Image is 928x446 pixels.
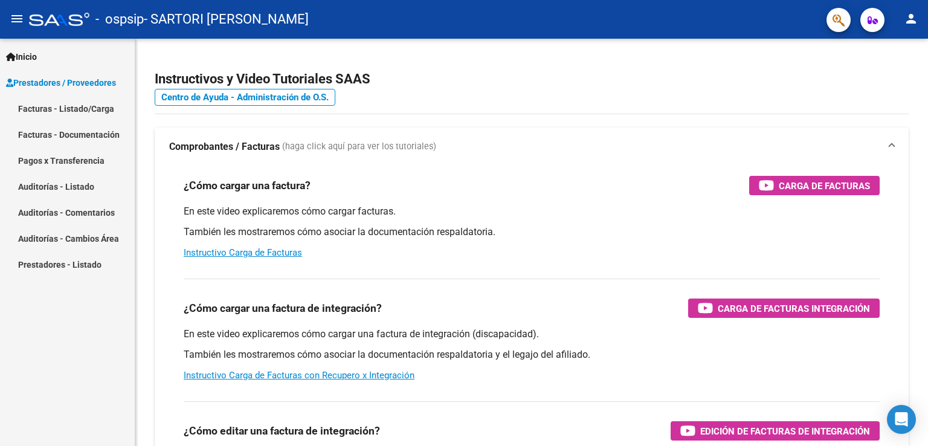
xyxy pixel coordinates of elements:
[184,300,382,317] h3: ¿Cómo cargar una factura de integración?
[904,11,918,26] mat-icon: person
[688,299,880,318] button: Carga de Facturas Integración
[671,421,880,441] button: Edición de Facturas de integración
[700,424,870,439] span: Edición de Facturas de integración
[184,370,414,381] a: Instructivo Carga de Facturas con Recupero x Integración
[184,247,302,258] a: Instructivo Carga de Facturas
[6,50,37,63] span: Inicio
[282,140,436,154] span: (haga click aquí para ver los tutoriales)
[184,328,880,341] p: En este video explicaremos cómo cargar una factura de integración (discapacidad).
[184,205,880,218] p: En este video explicaremos cómo cargar facturas.
[6,76,116,89] span: Prestadores / Proveedores
[749,176,880,195] button: Carga de Facturas
[169,140,280,154] strong: Comprobantes / Facturas
[718,301,870,316] span: Carga de Facturas Integración
[155,128,909,166] mat-expansion-panel-header: Comprobantes / Facturas (haga click aquí para ver los tutoriales)
[95,6,144,33] span: - ospsip
[184,422,380,439] h3: ¿Cómo editar una factura de integración?
[10,11,24,26] mat-icon: menu
[144,6,309,33] span: - SARTORI [PERSON_NAME]
[779,178,870,193] span: Carga de Facturas
[184,177,311,194] h3: ¿Cómo cargar una factura?
[887,405,916,434] div: Open Intercom Messenger
[155,68,909,91] h2: Instructivos y Video Tutoriales SAAS
[155,89,335,106] a: Centro de Ayuda - Administración de O.S.
[184,348,880,361] p: También les mostraremos cómo asociar la documentación respaldatoria y el legajo del afiliado.
[184,225,880,239] p: También les mostraremos cómo asociar la documentación respaldatoria.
